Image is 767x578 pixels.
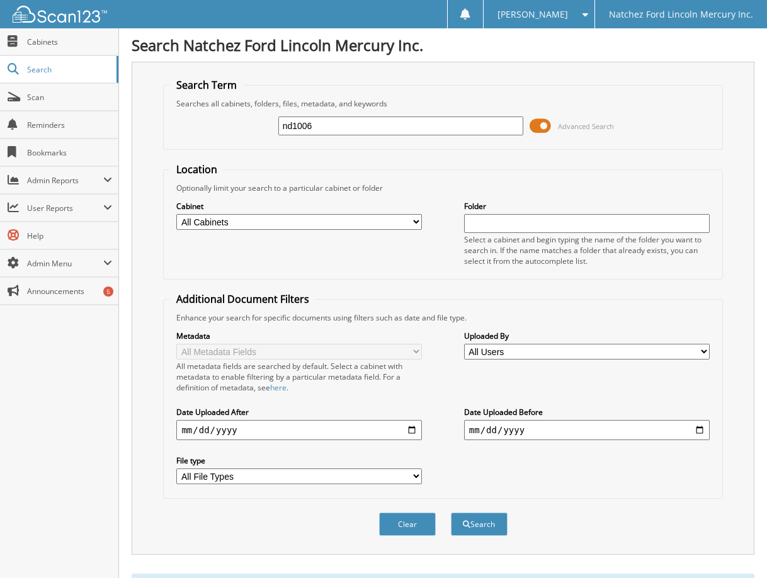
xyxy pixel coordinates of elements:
span: Cabinets [27,37,112,47]
span: Reminders [27,120,112,130]
div: Enhance your search for specific documents using filters such as date and file type. [170,312,715,323]
div: All metadata fields are searched by default. Select a cabinet with metadata to enable filtering b... [176,361,422,393]
label: Date Uploaded Before [464,407,710,417]
legend: Additional Document Filters [170,292,315,306]
span: Bookmarks [27,147,112,158]
h1: Search Natchez Ford Lincoln Mercury Inc. [132,35,754,55]
label: Cabinet [176,201,422,212]
label: Metadata [176,331,422,341]
legend: Location [170,162,224,176]
label: Uploaded By [464,331,710,341]
div: 5 [103,286,113,297]
span: Admin Reports [27,175,103,186]
span: User Reports [27,203,103,213]
span: Scan [27,92,112,103]
iframe: Chat Widget [704,518,767,578]
label: Folder [464,201,710,212]
span: [PERSON_NAME] [497,11,568,18]
div: Optionally limit your search to a particular cabinet or folder [170,183,715,193]
input: end [464,420,710,440]
legend: Search Term [170,78,243,92]
span: Help [27,230,112,241]
a: here [270,382,287,393]
button: Search [451,513,508,536]
span: Natchez Ford Lincoln Mercury Inc. [609,11,753,18]
span: Advanced Search [558,122,614,131]
input: start [176,420,422,440]
button: Clear [379,513,436,536]
span: Search [27,64,110,75]
label: Date Uploaded After [176,407,422,417]
span: Admin Menu [27,258,103,269]
label: File type [176,455,422,466]
span: Announcements [27,286,112,297]
img: scan123-logo-white.svg [13,6,107,23]
div: Select a cabinet and begin typing the name of the folder you want to search in. If the name match... [464,234,710,266]
div: Searches all cabinets, folders, files, metadata, and keywords [170,98,715,109]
